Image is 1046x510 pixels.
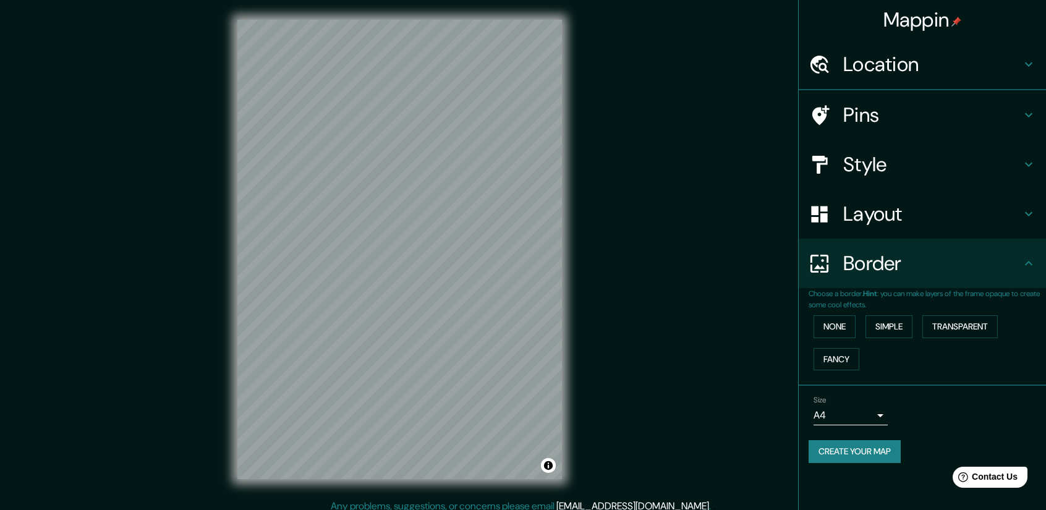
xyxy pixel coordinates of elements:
[799,239,1046,288] div: Border
[814,348,859,371] button: Fancy
[922,315,998,338] button: Transparent
[799,140,1046,189] div: Style
[809,440,901,463] button: Create your map
[814,315,856,338] button: None
[843,152,1021,177] h4: Style
[541,458,556,473] button: Toggle attribution
[814,406,888,425] div: A4
[799,189,1046,239] div: Layout
[951,17,961,27] img: pin-icon.png
[799,40,1046,89] div: Location
[865,315,912,338] button: Simple
[936,462,1032,496] iframe: Help widget launcher
[843,251,1021,276] h4: Border
[863,289,877,299] b: Hint
[883,7,962,32] h4: Mappin
[843,202,1021,226] h4: Layout
[799,90,1046,140] div: Pins
[237,20,562,479] canvas: Map
[843,52,1021,77] h4: Location
[809,288,1046,310] p: Choose a border. : you can make layers of the frame opaque to create some cool effects.
[843,103,1021,127] h4: Pins
[814,395,827,406] label: Size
